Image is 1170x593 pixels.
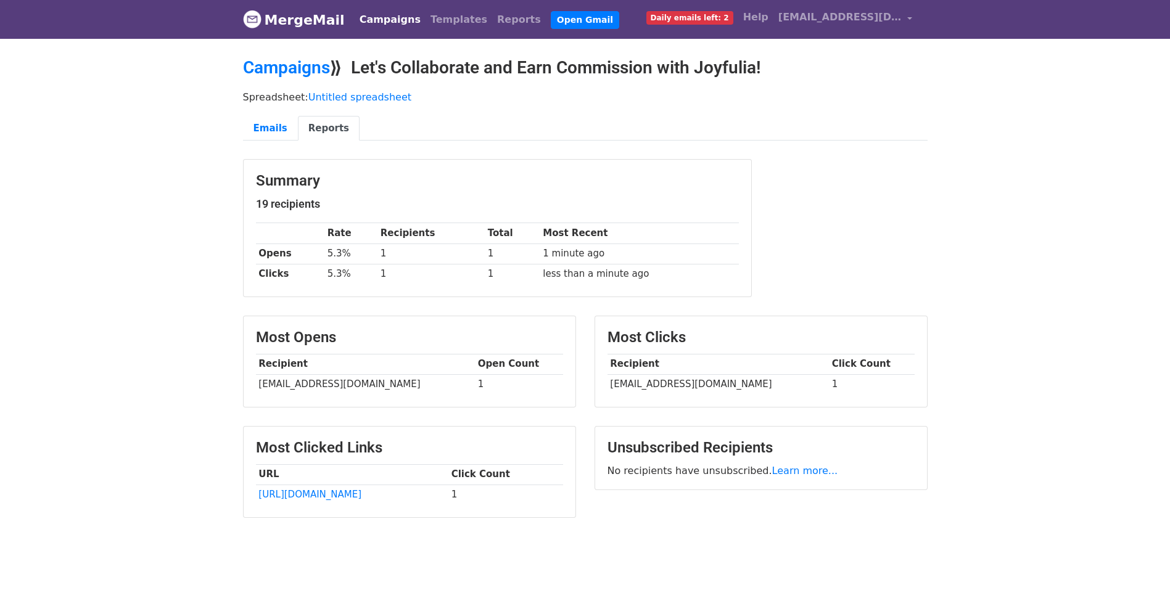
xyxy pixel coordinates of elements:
th: Total [485,223,540,243]
a: Open Gmail [551,11,619,29]
h5: 19 recipients [256,197,739,211]
a: MergeMail [243,7,345,33]
th: URL [256,464,448,485]
td: 1 [829,374,915,395]
h2: ⟫ Let's Collaborate and Earn Commission with Joyfulia! [243,57,928,78]
span: Daily emails left: 2 [646,11,733,25]
a: Daily emails left: 2 [641,5,738,30]
a: Learn more... [772,465,838,476]
td: 5.3% [324,243,377,264]
a: Emails [243,116,298,141]
td: [EMAIL_ADDRESS][DOMAIN_NAME] [256,374,475,395]
iframe: Chat Widget [1108,534,1170,593]
a: Campaigns [243,57,330,78]
img: MergeMail logo [243,10,262,28]
th: Most Recent [540,223,738,243]
h3: Most Opens [256,329,563,346]
th: Recipient [608,354,829,374]
td: less than a minute ago [540,264,738,284]
th: Recipient [256,354,475,374]
td: 1 [485,264,540,284]
th: Click Count [448,464,563,485]
span: [EMAIL_ADDRESS][DOMAIN_NAME] [778,10,902,25]
h3: Most Clicks [608,329,915,346]
h3: Summary [256,172,739,190]
a: Reports [298,116,360,141]
a: Templates [426,7,492,32]
td: 5.3% [324,264,377,284]
td: 1 [475,374,563,395]
td: [EMAIL_ADDRESS][DOMAIN_NAME] [608,374,829,395]
h3: Unsubscribed Recipients [608,439,915,457]
td: 1 [485,243,540,264]
a: Untitled spreadsheet [308,91,411,103]
td: 1 [377,264,485,284]
td: 1 minute ago [540,243,738,264]
td: 1 [377,243,485,264]
td: 1 [448,485,563,505]
h3: Most Clicked Links [256,439,563,457]
th: Open Count [475,354,563,374]
th: Click Count [829,354,915,374]
a: [EMAIL_ADDRESS][DOMAIN_NAME] [773,5,918,34]
th: Opens [256,243,324,264]
a: [URL][DOMAIN_NAME] [258,489,361,500]
div: 聊天小组件 [1108,534,1170,593]
p: No recipients have unsubscribed. [608,464,915,477]
th: Rate [324,223,377,243]
th: Clicks [256,264,324,284]
p: Spreadsheet: [243,91,928,104]
th: Recipients [377,223,485,243]
a: Reports [492,7,546,32]
a: Help [738,5,773,30]
a: Campaigns [355,7,426,32]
